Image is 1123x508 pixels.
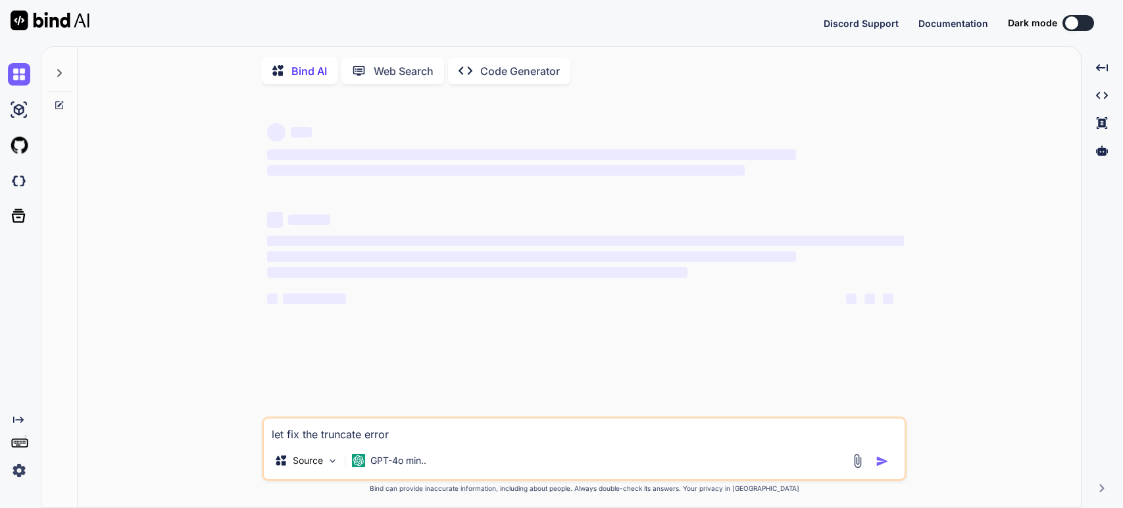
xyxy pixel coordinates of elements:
p: Code Generator [480,63,560,79]
img: githubLight [8,134,30,157]
span: ‌ [883,293,893,304]
img: Pick Models [327,455,338,467]
img: Bind AI [11,11,89,30]
span: Discord Support [824,18,899,29]
span: ‌ [864,293,875,304]
p: Source [293,454,323,467]
p: Bind can provide inaccurate information, including about people. Always double-check its answers.... [262,484,907,494]
button: Discord Support [824,16,899,30]
img: settings [8,459,30,482]
img: darkCloudIdeIcon [8,170,30,192]
img: ai-studio [8,99,30,121]
span: ‌ [267,293,278,304]
p: Web Search [374,63,434,79]
p: GPT-4o min.. [370,454,426,467]
span: ‌ [288,215,330,225]
img: chat [8,63,30,86]
img: attachment [850,453,865,469]
span: ‌ [267,165,745,176]
span: ‌ [267,123,286,141]
span: ‌ [267,212,283,228]
span: ‌ [291,127,312,138]
textarea: let fix the truncate error [264,419,905,442]
span: ‌ [846,293,857,304]
img: GPT-4o mini [352,454,365,467]
span: ‌ [267,251,795,262]
img: icon [876,455,889,468]
p: Bind AI [291,63,327,79]
button: Documentation [918,16,988,30]
span: ‌ [267,236,904,246]
span: Documentation [918,18,988,29]
span: ‌ [283,293,346,304]
span: ‌ [267,149,795,160]
span: Dark mode [1008,16,1057,30]
span: ‌ [267,267,687,278]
